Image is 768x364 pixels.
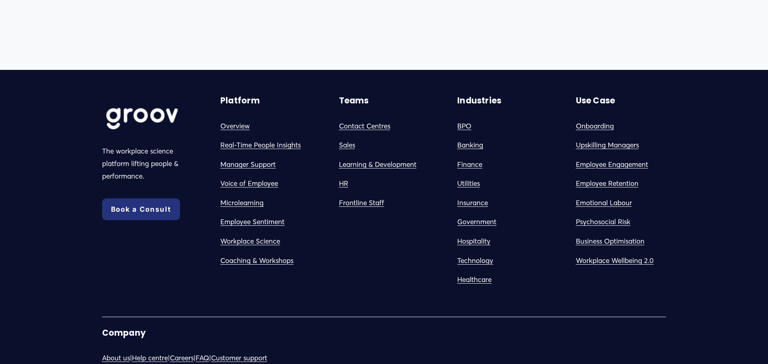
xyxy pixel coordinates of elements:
[576,216,630,228] a: Psychosocial Risk
[457,177,480,190] a: Utilities
[339,139,355,151] a: Sales
[576,177,638,190] a: Employee Retention
[457,95,501,106] strong: Industries
[457,216,496,228] a: Government
[220,216,285,228] a: Employee Sentiment
[339,95,369,106] strong: Teams
[576,158,648,171] a: Employee Engagement
[457,197,488,209] a: Insurance
[576,120,614,133] a: Onboarding
[457,158,482,171] a: Finance
[102,327,146,339] strong: Company
[576,235,645,248] a: Business Optimisation
[220,139,301,151] a: Real-Time People Insights
[220,255,293,267] a: Coaching & Workshops
[576,95,615,106] strong: Use Case
[220,177,278,190] a: Voice of Employee
[457,274,492,286] a: Healthcare
[339,158,416,171] a: Learning & Development
[339,120,390,133] a: Contact Centres
[457,255,493,267] a: Technology
[220,95,260,106] strong: Platform
[576,255,638,267] a: Workplace Wellbein
[576,139,639,151] a: Upskilling Managers
[457,139,483,151] a: Banking
[576,197,632,209] a: Emotional Labour
[457,235,490,248] a: Hospitality
[220,235,280,248] a: Workplace Science
[102,198,180,220] a: Book a Consult
[457,120,471,133] a: BPO
[102,145,193,182] p: The workplace science platform lifting people & performance.
[339,177,348,190] a: HR
[339,197,384,209] a: Frontline Staff
[220,197,264,209] a: Microlearning
[638,255,654,267] a: g 2.0
[220,158,276,171] a: Manager Support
